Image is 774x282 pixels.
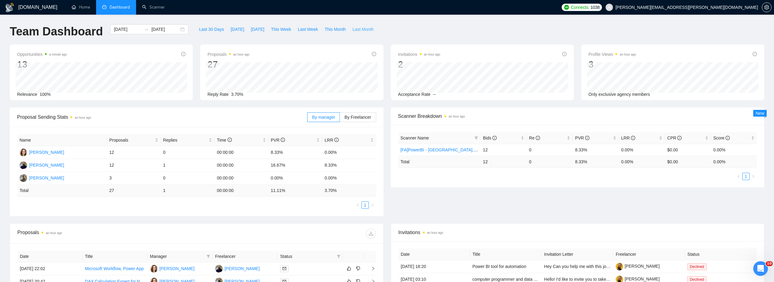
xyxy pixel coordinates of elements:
[322,172,376,185] td: 0.00%
[631,136,635,140] span: info-circle
[527,144,573,156] td: 0
[161,159,214,172] td: 1
[325,26,346,33] span: This Month
[207,59,250,70] div: 27
[433,92,436,97] span: --
[163,137,207,143] span: Replies
[483,136,497,140] span: Bids
[354,201,362,209] li: Previous Page
[151,26,179,33] input: End date
[424,53,440,56] time: an hour ago
[233,53,250,56] time: an hour ago
[616,277,660,281] a: [PERSON_NAME]
[17,134,107,146] th: Name
[473,133,479,143] span: filter
[196,24,227,34] button: Last 30 Days
[142,5,165,10] a: searchScanner
[214,185,268,197] td: 00:00:00
[17,229,196,238] div: Proposals
[685,248,757,260] th: Status
[322,146,376,159] td: 0.00%
[334,138,339,142] span: info-circle
[161,185,214,197] td: 1
[753,261,768,276] iframe: Intercom live chat
[355,265,362,272] button: dislike
[735,173,742,180] button: left
[571,4,589,11] span: Connects:
[620,53,636,56] time: an hour ago
[29,149,64,156] div: [PERSON_NAME]
[214,172,268,185] td: 00:00:00
[398,51,440,58] span: Invitations
[536,136,540,140] span: info-circle
[17,113,307,121] span: Proposal Sending Stats
[102,5,106,9] span: dashboard
[589,59,636,70] div: 3
[756,111,764,116] span: New
[352,26,373,33] span: Last Month
[161,172,214,185] td: 0
[150,253,204,260] span: Manager
[371,203,374,207] span: right
[17,51,67,58] span: Opportunities
[481,156,527,168] td: 12
[481,144,527,156] td: 12
[75,116,91,119] time: an hour ago
[217,138,232,143] span: Time
[470,248,542,260] th: Title
[268,159,322,172] td: 16.67%
[743,173,749,180] a: 1
[337,255,340,258] span: filter
[345,265,353,272] button: like
[283,267,286,270] span: mail
[205,252,211,261] span: filter
[344,115,371,120] span: By Freelancer
[607,5,611,9] span: user
[398,59,440,70] div: 2
[17,59,67,70] div: 13
[268,185,322,197] td: 11.11 %
[268,172,322,185] td: 0.00%
[325,138,339,143] span: LRR
[590,4,599,11] span: 1038
[398,92,431,97] span: Acceptance Rate
[17,185,107,197] td: Total
[298,26,318,33] span: Last Week
[750,173,757,180] li: Next Page
[398,112,757,120] span: Scanner Breakdown
[312,115,335,120] span: By manager
[356,203,360,207] span: left
[20,150,64,154] a: CA[PERSON_NAME]
[369,201,376,209] button: right
[29,175,64,181] div: [PERSON_NAME]
[114,26,142,33] input: Start date
[398,229,757,236] span: Invitations
[687,264,709,269] a: Declined
[336,252,342,261] span: filter
[144,27,149,32] span: swap-right
[356,266,360,271] span: dislike
[281,138,285,142] span: info-circle
[677,136,682,140] span: info-circle
[225,265,260,272] div: [PERSON_NAME]
[215,265,223,273] img: FN
[544,264,669,269] span: Hey Can you help me with this job? It is more specific than posted
[366,229,376,238] button: download
[109,137,153,143] span: Proposals
[613,248,685,260] th: Freelancer
[49,53,67,56] time: a minute ago
[214,159,268,172] td: 00:00:00
[589,51,636,58] span: Profile Views
[725,136,730,140] span: info-circle
[17,251,82,262] th: Date
[470,260,542,273] td: Power BI tool for automation
[362,202,369,208] a: 1
[369,201,376,209] li: Next Page
[110,5,130,10] span: Dashboard
[199,26,224,33] span: Last 30 Days
[542,248,613,260] th: Invitation Letter
[20,149,27,156] img: CA
[227,24,247,34] button: [DATE]
[349,24,377,34] button: Last Month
